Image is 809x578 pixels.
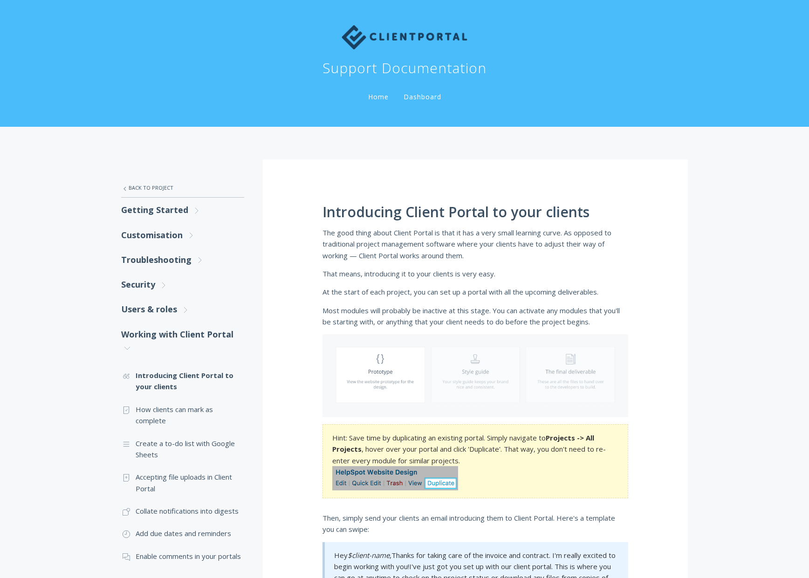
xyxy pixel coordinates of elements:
[322,227,628,261] p: The good thing about Client Portal is that it has a very small learning curve. As opposed to trad...
[322,334,628,417] img: file-VRzitXoKcG.png
[121,522,244,544] a: Add due dates and reminders
[121,297,244,322] a: Users & roles
[322,204,628,220] h1: Introducing Client Portal to your clients
[121,248,244,272] a: Troubleshooting
[121,322,244,361] a: Working with Client Portal
[322,286,628,297] p: At the start of each project, you can set up a portal with all the upcoming deliverables.
[121,198,244,222] a: Getting Started
[121,432,244,466] a: Create a to-do list with Google Sheets
[322,305,628,328] p: Most modules will probably be inactive at this stage. You can activate any modules that you'll be...
[121,178,244,198] a: Back to Project
[322,59,487,77] h1: Support Documentation
[121,545,244,567] a: Enable comments in your portals
[402,92,443,101] a: Dashboard
[322,512,628,535] p: Then, simply send your clients an email introducing them to Client Portal. Here's a template you ...
[121,500,244,522] a: Collate notifications into digests
[121,398,244,432] a: How clients can mark as complete
[121,466,244,500] a: Accepting file uploads in Client Portal
[121,272,244,297] a: Security
[322,268,628,279] p: That means, introducing it to your clients is very easy.
[121,364,244,398] a: Introducing Client Portal to your clients
[348,550,390,560] em: $client-name
[366,92,391,101] a: Home
[322,424,628,498] section: Hint: Save time by duplicating an existing portal. Simply navigate to , hover over your portal an...
[121,223,244,248] a: Customisation
[332,466,458,490] img: file-UA0HHWcmzV.png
